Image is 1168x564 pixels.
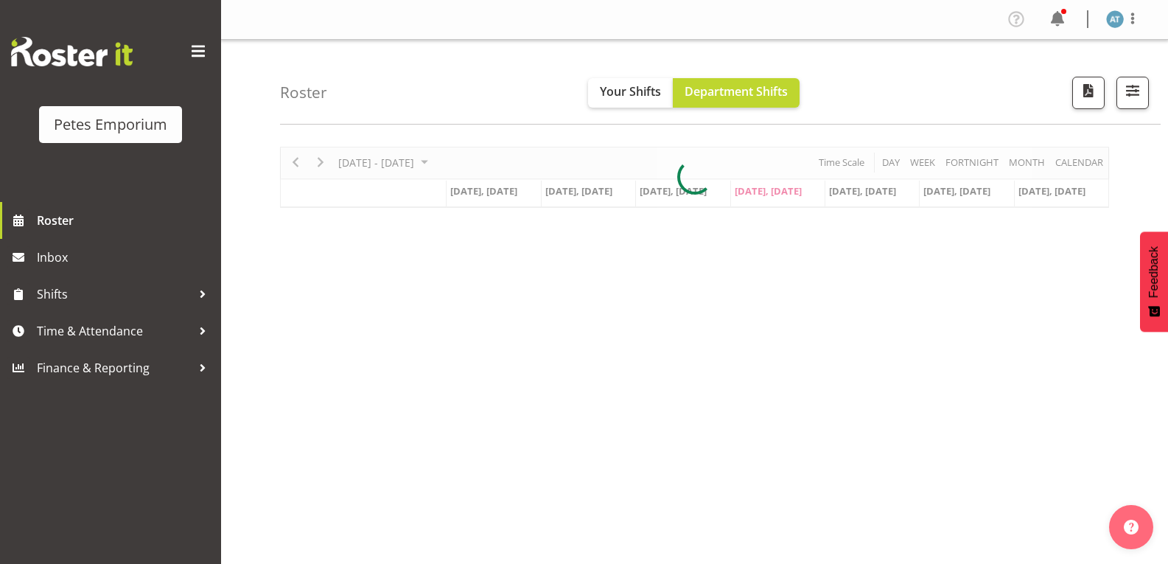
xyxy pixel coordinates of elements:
span: Feedback [1147,246,1161,298]
h4: Roster [280,84,327,101]
span: Department Shifts [685,83,788,100]
span: Inbox [37,246,214,268]
button: Download a PDF of the roster according to the set date range. [1072,77,1105,109]
span: Your Shifts [600,83,661,100]
img: Rosterit website logo [11,37,133,66]
button: Department Shifts [673,78,800,108]
button: Feedback - Show survey [1140,231,1168,332]
span: Time & Attendance [37,320,192,342]
span: Shifts [37,283,192,305]
button: Your Shifts [588,78,673,108]
img: help-xxl-2.png [1124,520,1139,535]
div: Petes Emporium [54,114,167,136]
span: Finance & Reporting [37,357,192,379]
span: Roster [37,209,214,231]
img: alex-micheal-taniwha5364.jpg [1106,10,1124,28]
button: Filter Shifts [1116,77,1149,109]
